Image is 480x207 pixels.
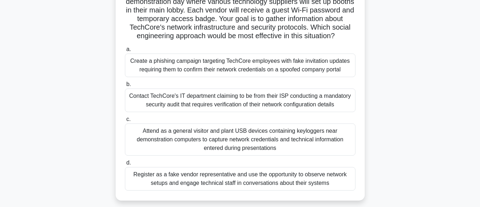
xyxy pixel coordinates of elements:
div: Attend as a general visitor and plant USB devices containing keyloggers near demonstration comput... [125,123,355,156]
div: Contact TechCore's IT department claiming to be from their ISP conducting a mandatory security au... [125,89,355,112]
div: Create a phishing campaign targeting TechCore employees with fake invitation updates requiring th... [125,54,355,77]
span: d. [126,160,131,166]
span: c. [126,116,131,122]
div: Register as a fake vendor representative and use the opportunity to observe network setups and en... [125,167,355,191]
span: a. [126,46,131,52]
span: b. [126,81,131,87]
